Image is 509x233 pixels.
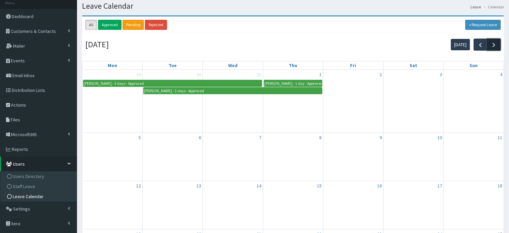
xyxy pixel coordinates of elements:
[468,61,479,69] a: Sunday
[487,39,501,50] button: Next month
[143,181,203,229] td: January 13, 2026
[195,181,202,190] a: January 13, 2026
[83,80,262,87] a: [PERSON_NAME] - 3 days - Approved
[98,20,121,30] a: Approved
[323,181,383,229] td: January 16, 2026
[443,181,504,229] td: January 18, 2026
[378,133,383,142] a: January 9, 2026
[255,70,263,79] a: December 31, 2025
[13,161,25,167] span: Users
[82,70,143,133] td: December 29, 2025
[203,181,263,229] td: January 14, 2026
[143,87,322,94] a: [PERSON_NAME] - 2 days - Approved
[323,70,383,133] td: January 2, 2026
[496,181,504,190] a: January 18, 2026
[408,61,419,69] a: Saturday
[436,133,443,142] a: January 10, 2026
[465,20,501,30] a: Request Leave
[13,183,35,189] span: Staff Leave
[11,221,20,227] span: Xero
[106,61,118,69] a: Monday
[383,181,443,229] td: January 17, 2026
[287,61,299,69] a: Thursday
[264,80,322,86] div: [PERSON_NAME] - 1 day - Approved
[436,181,443,190] a: January 17, 2026
[318,133,323,142] a: January 8, 2026
[263,181,323,229] td: January 15, 2026
[82,2,504,10] h1: Leave Calendar
[83,80,144,86] div: [PERSON_NAME] - 3 days - Approved
[144,88,204,94] div: [PERSON_NAME] - 2 days - Approved
[195,70,202,79] a: December 30, 2025
[227,61,239,69] a: Wednesday
[383,70,443,133] td: January 3, 2026
[13,193,44,199] span: Leave Calendar
[323,132,383,181] td: January 9, 2026
[143,70,203,133] td: December 30, 2025
[482,4,504,10] li: Calendar
[143,132,203,181] td: January 6, 2026
[82,181,143,229] td: January 12, 2026
[496,133,504,142] a: January 11, 2026
[85,40,109,49] h2: [DATE]
[378,70,383,79] a: January 2, 2026
[13,206,30,212] span: Settings
[197,133,202,142] a: January 6, 2026
[11,102,26,108] span: Actions
[263,132,323,181] td: January 8, 2026
[451,39,470,50] button: [DATE]
[11,58,25,64] span: Events
[135,181,142,190] a: January 12, 2026
[11,131,37,137] span: Microsoft365
[255,181,263,190] a: January 14, 2026
[145,20,167,30] a: Rejected
[474,39,487,50] button: Previous month
[203,70,263,133] td: December 31, 2025
[443,70,504,133] td: January 4, 2026
[443,132,504,181] td: January 11, 2026
[12,13,33,19] span: Dashboard
[167,61,178,69] a: Tuesday
[383,132,443,181] td: January 10, 2026
[349,61,357,69] a: Friday
[12,87,45,93] span: Distribution Lists
[13,43,25,49] span: Mailer
[264,80,322,87] a: [PERSON_NAME] - 1 day - Approved
[203,132,263,181] td: January 7, 2026
[135,70,142,79] a: December 29, 2025
[263,70,323,133] td: January 1, 2026
[2,191,77,201] a: Leave Calendar
[499,70,504,79] a: January 4, 2026
[11,28,56,34] span: Customers & Contacts
[137,133,142,142] a: January 5, 2026
[2,181,77,191] a: Staff Leave
[12,146,28,152] span: Reports
[82,132,143,181] td: January 5, 2026
[438,70,443,79] a: January 3, 2026
[11,117,20,123] span: Files
[13,173,44,179] span: Users Directory
[2,171,77,181] a: Users Directory
[316,181,323,190] a: January 15, 2026
[471,4,481,10] a: Leave
[376,181,383,190] a: January 16, 2026
[12,72,34,78] span: Email Inbox
[122,20,144,30] a: Pending
[258,133,263,142] a: January 7, 2026
[85,20,97,30] a: All
[318,70,323,79] a: January 1, 2026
